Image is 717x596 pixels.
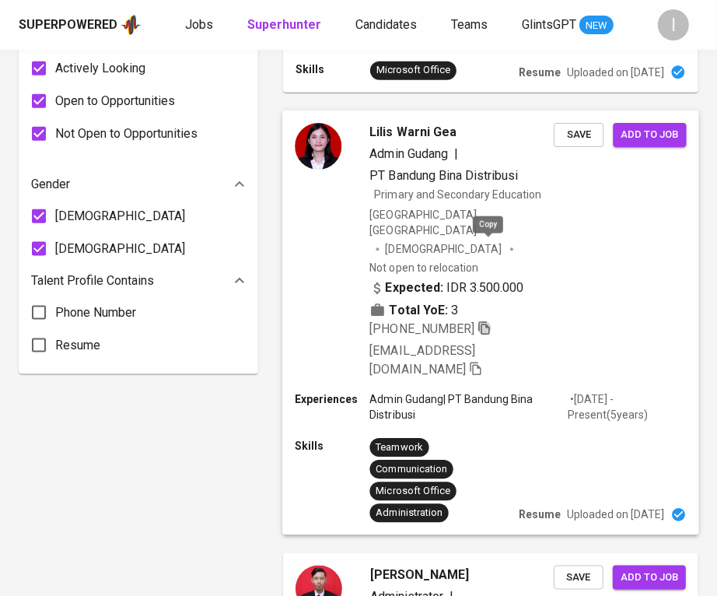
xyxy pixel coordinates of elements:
[568,391,687,422] p: • [DATE] - Present ( 5 years )
[31,265,246,296] div: Talent Profile Contains
[613,566,686,590] button: Add to job
[370,207,554,238] div: [GEOGRAPHIC_DATA], [GEOGRAPHIC_DATA]
[31,272,154,290] p: Talent Profile Contains
[370,566,469,584] span: [PERSON_NAME]
[522,16,614,35] a: GlintsGPT NEW
[370,391,568,422] p: Admin Gudang | PT Bandung Bina Distribusi
[376,63,450,78] div: Microsoft Office
[658,9,689,40] div: I
[31,169,246,200] div: Gender
[579,18,614,33] span: NEW
[386,241,504,257] span: [DEMOGRAPHIC_DATA]
[370,168,519,183] span: PT Bandung Bina Distribusi
[376,484,450,499] div: Microsoft Office
[370,321,474,336] span: [PHONE_NUMBER]
[247,16,324,35] a: Superhunter
[355,17,417,32] span: Candidates
[451,301,458,320] span: 3
[376,462,447,477] div: Communication
[519,507,561,523] p: Resume
[55,240,185,258] span: [DEMOGRAPHIC_DATA]
[554,566,603,590] button: Save
[19,13,142,37] a: Superpoweredapp logo
[454,145,458,163] span: |
[554,123,603,147] button: Save
[370,123,456,142] span: Lilis Warni Gea
[31,175,70,194] p: Gender
[121,13,142,37] img: app logo
[55,336,100,355] span: Resume
[451,16,491,35] a: Teams
[370,146,448,161] span: Admin Gudang
[621,569,678,587] span: Add to job
[519,65,561,80] p: Resume
[283,111,698,535] a: Lilis Warni GeaAdmin Gudang|PT Bandung Bina DistribusiPrimary and Secondary Education[GEOGRAPHIC_...
[621,126,679,144] span: Add to job
[451,17,488,32] span: Teams
[55,303,136,322] span: Phone Number
[370,261,478,276] p: Not open to relocation
[561,126,596,144] span: Save
[375,188,542,201] span: Primary and Secondary Education
[55,59,145,78] span: Actively Looking
[613,123,686,147] button: Add to job
[390,301,448,320] b: Total YoE:
[355,16,420,35] a: Candidates
[522,17,576,32] span: GlintsGPT
[295,391,369,407] p: Experiences
[295,438,369,454] p: Skills
[370,279,524,298] div: IDR 3.500.000
[55,124,198,143] span: Not Open to Opportunities
[370,343,475,377] span: [EMAIL_ADDRESS][DOMAIN_NAME]
[386,279,443,298] b: Expected:
[295,123,341,170] img: 684d47fa07005f09f6a069d06523a4ad.jpg
[19,16,117,34] div: Superpowered
[561,569,596,587] span: Save
[55,92,175,110] span: Open to Opportunities
[567,507,664,523] p: Uploaded on [DATE]
[55,207,185,226] span: [DEMOGRAPHIC_DATA]
[185,17,213,32] span: Jobs
[376,506,442,521] div: Administration
[376,440,423,455] div: Teamwork
[296,61,370,77] p: Skills
[247,17,321,32] b: Superhunter
[185,16,216,35] a: Jobs
[567,65,664,80] p: Uploaded on [DATE]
